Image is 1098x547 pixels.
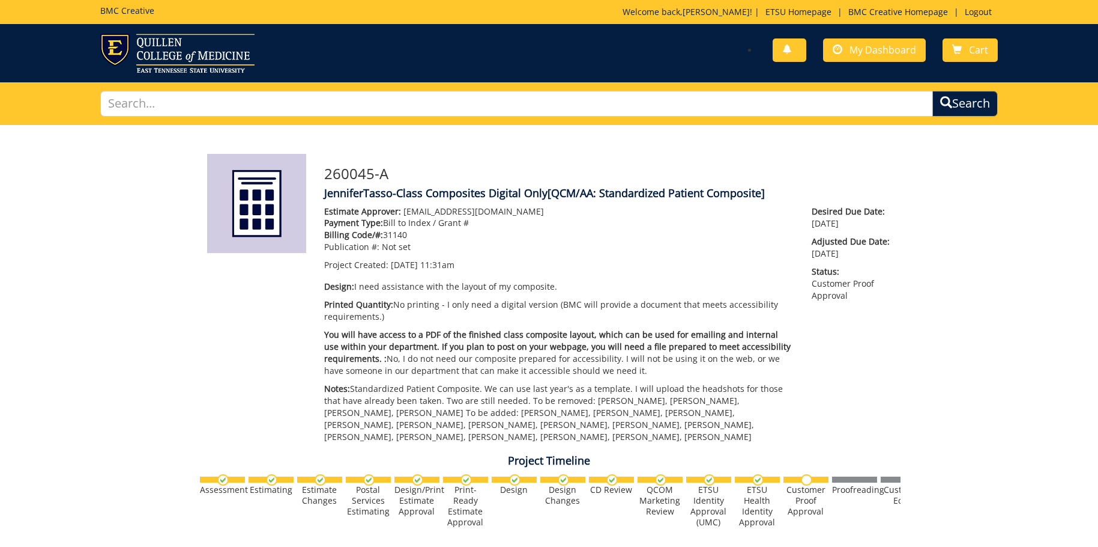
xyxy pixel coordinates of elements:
[217,474,229,486] img: checkmark
[324,188,891,200] h4: JenniferTasso-Class Composites Digital Only
[324,329,791,364] span: You will have access to a PDF of the finished class composite layout, which can be used for email...
[735,484,780,528] div: ETSU Health Identity Approval
[324,329,794,377] p: No, I do not need our composite prepared for accessibility. I will not be using it on the web, or...
[324,217,794,229] p: Bill to Index / Grant #
[412,474,423,486] img: checkmark
[686,484,731,528] div: ETSU Identity Approval (UMC)
[324,166,891,182] h3: 260045-A
[655,474,666,486] img: checkmark
[704,474,715,486] img: checkmark
[812,206,891,230] p: [DATE]
[324,206,794,218] p: [EMAIL_ADDRESS][DOMAIN_NAME]
[324,281,354,292] span: Design:
[547,186,765,200] span: [QCM/AA: Standardized Patient Composite]
[249,484,294,495] div: Estimating
[812,266,891,278] span: Status:
[623,6,998,18] p: Welcome back, ! | | |
[752,474,764,486] img: checkmark
[801,474,812,486] img: no
[324,383,350,394] span: Notes:
[943,38,998,62] a: Cart
[443,484,488,528] div: Print-Ready Estimate Approval
[346,484,391,517] div: Postal Services Estimating
[324,217,383,228] span: Payment Type:
[460,474,472,486] img: checkmark
[324,299,794,323] p: No printing - I only need a digital version (BMC will provide a document that meets accessibility...
[200,484,245,495] div: Assessment
[540,484,585,506] div: Design Changes
[100,6,154,15] h5: BMC Creative
[881,484,926,506] div: Customer Edits
[959,6,998,17] a: Logout
[363,474,375,486] img: checkmark
[324,259,388,270] span: Project Created:
[382,241,411,252] span: Not set
[812,236,891,248] span: Adjusted Due Date:
[297,484,342,506] div: Estimate Changes
[832,484,877,495] div: Proofreading
[606,474,618,486] img: checkmark
[315,474,326,486] img: checkmark
[324,229,794,241] p: 31140
[100,34,255,73] img: ETSU logo
[100,91,932,117] input: Search...
[324,383,794,443] p: Standardized Patient Composite. We can use last year's as a template. I will upload the headshots...
[198,455,900,467] h4: Project Timeline
[969,43,988,57] span: Cart
[823,38,926,62] a: My Dashboard
[842,6,954,17] a: BMC Creative Homepage
[849,43,916,57] span: My Dashboard
[558,474,569,486] img: checkmark
[324,299,393,310] span: Printed Quantity:
[759,6,837,17] a: ETSU Homepage
[509,474,520,486] img: checkmark
[266,474,277,486] img: checkmark
[783,484,828,517] div: Customer Proof Approval
[683,6,750,17] a: [PERSON_NAME]
[589,484,634,495] div: CD Review
[812,236,891,260] p: [DATE]
[492,484,537,495] div: Design
[324,241,379,252] span: Publication #:
[932,91,998,117] button: Search
[324,229,383,240] span: Billing Code/#:
[324,206,401,217] span: Estimate Approver:
[324,281,794,293] p: I need assistance with the layout of my composite.
[394,484,439,517] div: Design/Print Estimate Approval
[207,154,306,253] img: Product featured image
[638,484,683,517] div: QCOM Marketing Review
[391,259,454,270] span: [DATE] 11:31am
[812,266,891,302] p: Customer Proof Approval
[812,206,891,218] span: Desired Due Date:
